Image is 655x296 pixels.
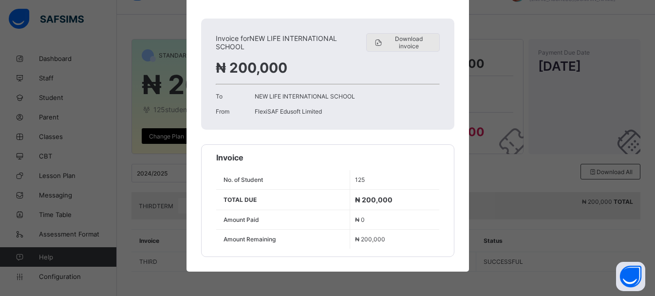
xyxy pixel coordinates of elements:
[384,35,433,50] span: Download invoice
[224,196,257,203] span: TOTAL DUE
[355,216,365,223] span: ₦ 0
[255,93,355,100] span: NEW LIFE INTERNATIONAL SCHOOL
[216,93,255,100] span: To
[616,262,645,291] button: Open asap
[216,34,366,51] span: Invoice for NEW LIFE INTERNATIONAL SCHOOL
[216,108,255,115] span: From
[355,236,385,243] span: ₦ 200,000
[216,170,350,190] td: No. of Student
[216,230,350,249] td: Amount Remaining
[350,170,439,190] td: 125
[224,216,259,223] span: Amount Paid
[255,108,322,115] span: FlexiSAF Edusoft Limited
[355,196,393,204] span: ₦ 200,000
[216,153,243,162] span: Invoice
[216,59,287,76] span: ₦ 200,000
